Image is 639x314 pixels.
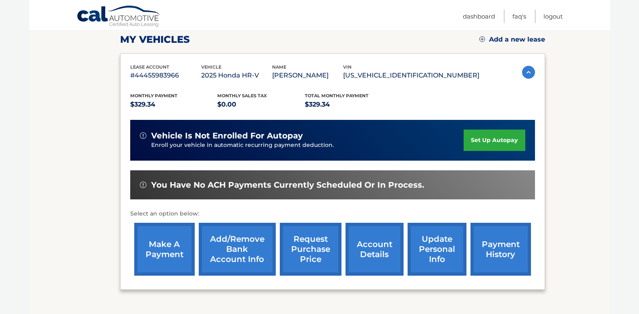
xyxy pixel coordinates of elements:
img: alert-white.svg [140,182,146,188]
a: Logout [543,10,563,23]
a: set up autopay [464,130,525,151]
p: [PERSON_NAME] [272,70,343,81]
span: name [272,64,286,70]
a: Cal Automotive [77,5,161,29]
p: $329.34 [130,99,218,110]
span: Monthly sales Tax [217,93,267,98]
p: Enroll your vehicle in automatic recurring payment deduction. [151,141,464,150]
a: payment history [470,223,531,276]
p: $0.00 [217,99,305,110]
p: [US_VEHICLE_IDENTIFICATION_NUMBER] [343,70,479,81]
p: $329.34 [305,99,392,110]
a: Dashboard [463,10,495,23]
span: Total Monthly Payment [305,93,368,98]
img: accordion-active.svg [522,66,535,79]
span: Monthly Payment [130,93,177,98]
a: make a payment [134,223,195,276]
h2: my vehicles [120,33,190,46]
a: request purchase price [280,223,341,276]
span: vehicle [201,64,221,70]
p: #44455983966 [130,70,201,81]
p: Select an option below: [130,209,535,219]
a: Add a new lease [479,36,545,44]
a: update personal info [408,223,466,276]
span: vehicle is not enrolled for autopay [151,131,303,141]
span: vin [343,64,352,70]
img: alert-white.svg [140,132,146,139]
img: add.svg [479,36,485,42]
a: account details [346,223,404,276]
span: You have no ACH payments currently scheduled or in process. [151,180,424,190]
p: 2025 Honda HR-V [201,70,272,81]
a: FAQ's [512,10,526,23]
a: Add/Remove bank account info [199,223,276,276]
span: lease account [130,64,169,70]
